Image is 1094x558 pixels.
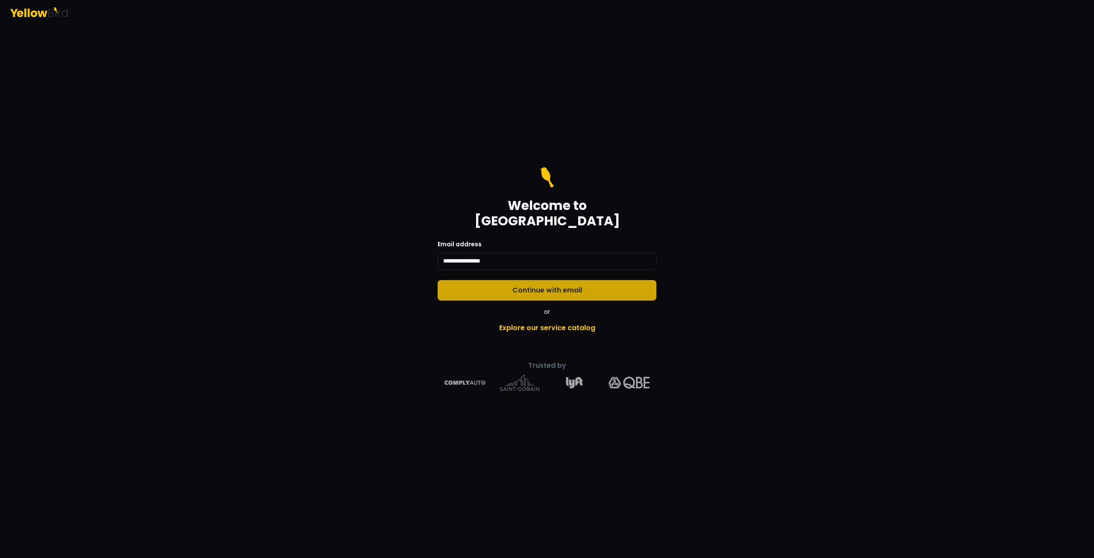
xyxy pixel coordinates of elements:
button: Continue with email [438,280,656,301]
p: Trusted by [397,360,697,371]
h1: Welcome to [GEOGRAPHIC_DATA] [438,198,656,229]
label: Email address [438,240,482,248]
span: or [544,307,550,316]
a: Explore our service catalog [397,319,697,337]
